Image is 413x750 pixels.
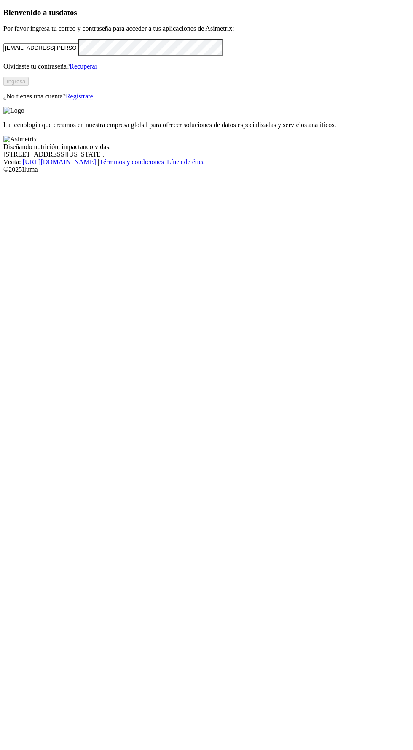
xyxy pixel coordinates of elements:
span: datos [59,8,77,17]
div: Diseñando nutrición, impactando vidas. [3,143,410,151]
button: Ingresa [3,77,29,86]
img: Logo [3,107,24,114]
p: Por favor ingresa tu correo y contraseña para acceder a tus aplicaciones de Asimetrix: [3,25,410,32]
div: Visita : | | [3,158,410,166]
a: Términos y condiciones [99,158,164,165]
a: [URL][DOMAIN_NAME] [23,158,96,165]
div: [STREET_ADDRESS][US_STATE]. [3,151,410,158]
p: Olvidaste tu contraseña? [3,63,410,70]
a: Recuperar [70,63,97,70]
p: ¿No tienes una cuenta? [3,93,410,100]
input: Tu correo [3,43,78,52]
h3: Bienvenido a tus [3,8,410,17]
div: © 2025 Iluma [3,166,410,173]
a: Línea de ética [167,158,205,165]
p: La tecnología que creamos en nuestra empresa global para ofrecer soluciones de datos especializad... [3,121,410,129]
img: Asimetrix [3,136,37,143]
a: Regístrate [66,93,93,100]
